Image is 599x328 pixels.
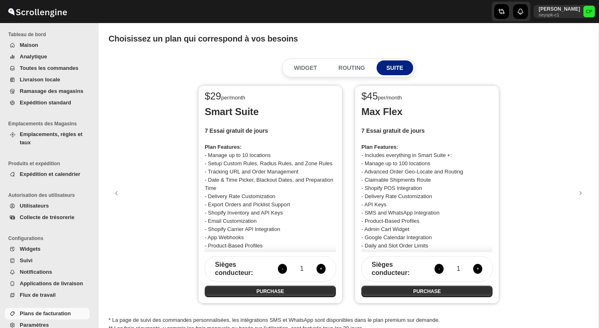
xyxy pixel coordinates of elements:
[534,5,596,18] button: User menu
[20,257,32,263] span: Suivi
[7,1,68,22] img: ScrollEngine
[338,64,365,72] p: ROUTING
[539,12,580,17] p: neyspk-c1
[20,171,80,177] span: Expédition et calendrier
[8,160,93,167] span: Produits et expédition
[473,264,482,274] button: Increase
[205,144,242,150] strong: Plan Features:
[8,120,93,127] span: Emplacements des Magasins
[20,42,38,48] span: Maison
[20,88,83,94] span: Ramasage des magasins
[539,6,580,12] p: [PERSON_NAME]
[205,143,336,275] p: - Manage up to 10 locations - Setup Custom Rules, Radius Rules, and Zone Rules - Tracking URL and...
[453,265,463,273] span: 1
[361,105,493,118] p: Max Flex
[20,76,60,83] span: Livraison locale
[5,212,90,223] button: Collecte de trésorerie
[221,95,245,101] span: per/month
[20,322,49,328] span: Paramètres
[215,261,265,277] span: Sièges conducteur :
[361,90,378,102] span: $ 45
[5,266,90,278] button: Notifications
[5,278,90,289] button: Applications de livraison
[20,65,79,71] span: Toutes les commandes
[5,62,90,74] button: Toutes les commandes
[8,31,93,38] span: Tableau de bord
[205,286,336,297] button: PURCHASE
[20,214,74,220] span: Collecte de trésorerie
[297,265,307,273] span: 1
[361,144,398,150] strong: Plan Features:
[5,289,90,301] button: Flux de travail
[586,9,592,14] text: CP
[386,64,403,72] p: SUITE
[377,60,413,75] button: SUITE
[20,53,47,60] span: Analytique
[361,127,493,135] h2: 7 Essai gratuit de jours
[5,308,90,319] button: Plans de facturation
[20,131,82,146] span: Emplacements, règles et taux
[328,60,375,75] button: ROUTING
[20,292,56,298] span: Flux de travail
[20,280,83,286] span: Applications de livraison
[257,288,284,295] span: PURCHASE
[20,203,49,209] span: Utilisateurs
[284,60,327,75] button: WIDGET
[205,90,221,102] span: $ 29
[5,243,90,255] button: Widgets
[8,235,93,242] span: Configurations
[583,6,595,17] span: Cedric Pernot
[205,105,336,118] p: Smart Suite
[278,264,287,274] button: Decrease
[5,169,90,180] button: Expédition et calendrier
[317,264,326,274] button: Increase
[294,64,317,72] p: WIDGET
[435,264,444,274] button: Decrease
[20,269,52,275] span: Notifications
[20,310,71,316] span: Plans de facturation
[5,255,90,266] button: Suivi
[8,192,93,199] span: Autorisation des utilisateurs
[5,39,90,51] button: Maison
[372,261,421,277] span: Sièges conducteur :
[5,129,90,148] button: Emplacements, règles et taux
[20,99,71,106] span: Expédition standard
[20,246,40,252] span: Widgets
[378,95,402,101] span: per/month
[205,127,336,135] h2: 7 Essai gratuit de jours
[413,288,441,295] span: PURCHASE
[5,51,90,62] button: Analytique
[361,143,493,266] p: - Includes everything in Smart Suite +: - Manage up to 100 locations - Advanced Order Geo-Locate ...
[5,200,90,212] button: Utilisateurs
[361,286,493,297] button: PURCHASE
[109,34,298,43] span: Choisissez un plan qui correspond à vos besoins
